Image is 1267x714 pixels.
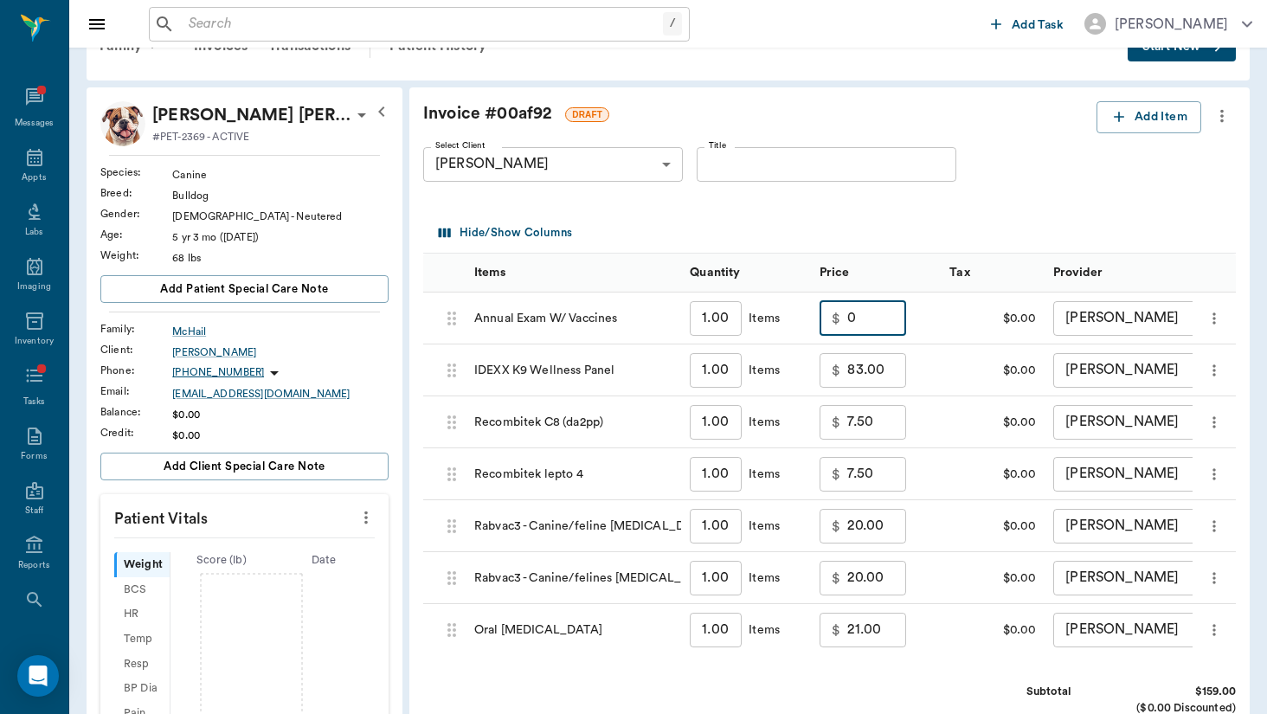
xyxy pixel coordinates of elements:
input: 0.00 [847,457,906,492]
p: [PHONE_NUMBER] [172,365,264,380]
input: 0.00 [847,353,906,388]
div: Resp [114,652,170,677]
button: more [1201,356,1227,385]
div: Gender : [100,206,172,222]
div: Oral [MEDICAL_DATA] [466,604,681,656]
div: Rabvac3 - Canine/feline [MEDICAL_DATA] (1 Year) [466,500,681,552]
div: Recombitek C8 (da2pp) [466,396,681,448]
p: $ [832,412,840,433]
div: 5 yr 3 mo ([DATE]) [172,229,389,245]
div: [PERSON_NAME] [1053,353,1226,388]
button: message [920,617,929,643]
div: [PERSON_NAME] [1053,405,1226,440]
div: $0.00 [941,552,1045,604]
span: DRAFT [566,108,608,121]
div: Imaging [17,280,51,293]
input: 0.00 [847,613,906,647]
div: Labs [25,226,43,239]
div: [PERSON_NAME] [1115,14,1228,35]
div: $0.00 [172,407,389,422]
div: Items [466,254,681,293]
div: $0.00 [941,344,1045,396]
div: Provider [1045,254,1260,293]
button: more [352,503,380,532]
p: $ [832,360,840,381]
div: Recombitek lepto 4 [466,448,681,500]
div: $0.00 [941,448,1045,500]
div: Forms [21,450,47,463]
label: Title [709,139,726,151]
div: Client : [100,342,172,357]
div: / [663,12,682,35]
div: Invoice # 00af92 [423,101,1097,126]
button: [PERSON_NAME] [1071,8,1266,40]
button: Add Item [1097,101,1201,133]
div: Items [742,621,780,639]
p: #PET-2369 - ACTIVE [152,129,249,145]
div: Items [742,414,780,431]
div: Canine [172,167,389,183]
div: BP Dia [114,677,170,702]
div: [PERSON_NAME] [1053,509,1226,544]
p: $ [832,620,840,640]
button: more [1201,460,1227,489]
div: Angus Dutton McHail [152,101,351,129]
div: Appts [22,171,46,184]
div: Staff [25,505,43,518]
div: BCS [114,577,170,602]
div: [PERSON_NAME] [1053,561,1226,595]
div: $0.00 [172,428,389,443]
div: Items [742,569,780,587]
div: HR [114,602,170,627]
div: Annual Exam W/ Vaccines [466,293,681,344]
a: [PERSON_NAME] [172,344,389,360]
button: Select columns [434,220,576,247]
p: $ [832,308,840,329]
div: [PERSON_NAME] [1053,457,1226,492]
button: more [1201,511,1227,541]
div: Inventory [15,335,54,348]
a: [EMAIL_ADDRESS][DOMAIN_NAME] [172,386,389,402]
div: $159.00 [1106,684,1236,700]
div: [PERSON_NAME] [423,147,683,182]
p: $ [832,568,840,589]
div: Breed : [100,185,172,201]
a: McHail [172,324,389,339]
div: 68 lbs [172,250,389,266]
div: [PERSON_NAME] [1053,613,1226,647]
button: Close drawer [80,7,114,42]
div: Age : [100,227,172,242]
div: Credit : [100,425,172,441]
button: message [920,306,929,331]
div: $0.00 [941,604,1045,656]
div: Open Intercom Messenger [17,655,59,697]
div: Tasks [23,396,45,408]
button: more [1201,563,1227,593]
img: Profile Image [100,101,145,146]
div: Balance : [100,404,172,420]
div: Phone : [100,363,172,378]
div: Quantity [681,254,811,293]
div: Items [742,518,780,535]
button: more [1201,615,1227,645]
input: Search [182,12,663,36]
button: message [920,461,929,487]
div: Rabvac3 - Canine/felines [MEDICAL_DATA] (3 Year) [466,552,681,604]
div: Tax [949,248,969,297]
div: Tax [941,254,1045,293]
button: more [1208,101,1236,131]
div: Price [820,248,849,297]
p: $ [832,464,840,485]
div: Score ( lb ) [170,552,273,569]
input: 0.00 [847,405,906,440]
label: Select Client [435,139,485,151]
div: Quantity [690,248,740,297]
div: Temp [114,627,170,652]
p: [PERSON_NAME] [PERSON_NAME] [152,101,351,129]
div: $0.00 [941,293,1045,344]
div: Weight [114,552,170,577]
button: more [1201,408,1227,437]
